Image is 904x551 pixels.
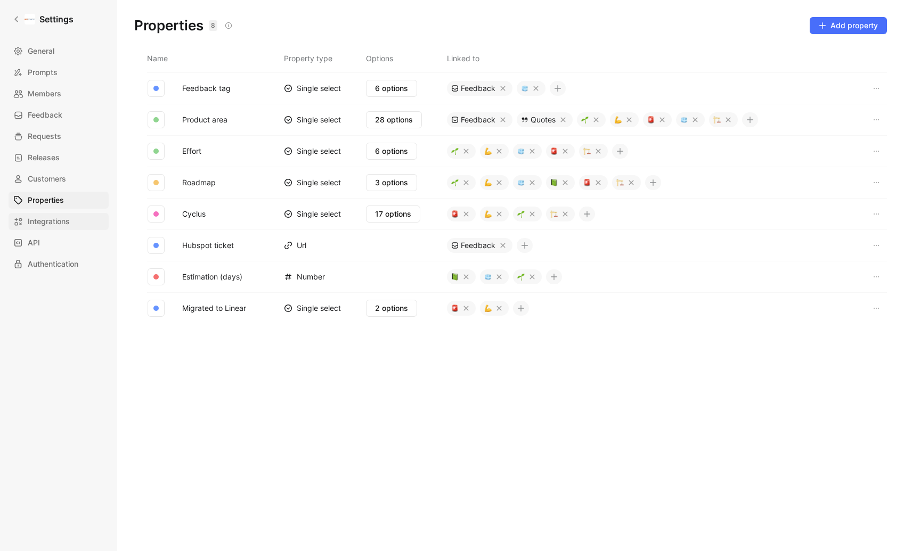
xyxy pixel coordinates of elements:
div: Feedback [447,238,512,253]
button: Migrated to Linear [178,301,250,315]
span: Add property [819,19,878,32]
img: 🏗️ [583,147,591,155]
a: Authentication [9,256,109,273]
img: 🚨 [583,179,591,186]
span: Properties [28,194,64,207]
th: Options [366,47,447,72]
div: Single select [284,303,341,314]
div: Url [284,240,306,251]
button: 3 options [366,174,417,191]
img: 🚨 [550,147,558,155]
div: Single select [284,146,341,157]
span: Prompts [28,66,58,79]
img: 📗 [451,273,459,281]
img: 🧊 [517,147,525,155]
div: Feedback [447,112,512,127]
th: Property type [284,47,366,72]
img: 💪 [484,305,492,312]
img: 💪 [484,210,492,218]
th: Name [147,47,284,72]
span: 2 options [375,302,408,315]
img: 🏗️ [550,210,558,218]
span: Releases [28,151,60,164]
div: Feedback [447,81,512,96]
a: Settings [9,9,78,30]
img: 🧊 [680,116,688,124]
span: API [28,236,40,249]
button: Effort [178,144,206,158]
a: Customers [9,170,109,187]
span: Requests [28,130,61,143]
span: Customers [28,172,66,185]
span: 17 options [375,208,411,220]
th: Linked to [447,47,870,72]
a: Prompts [9,64,109,81]
button: Product area [178,113,232,127]
div: Single select [284,177,341,188]
img: 🏗️ [713,116,721,124]
img: 🧊 [517,179,525,186]
button: 17 options [366,205,420,223]
button: 28 options [366,111,422,128]
button: Add property [810,17,887,34]
a: Members [9,85,109,102]
h1: Properties [134,19,234,32]
button: 2 options [366,300,417,317]
div: 8 [209,20,217,31]
button: Hubspot ticket [178,239,238,252]
img: 🚨 [451,305,459,312]
a: Properties [9,192,109,209]
div: Quotes [517,112,573,127]
img: 💪 [484,147,492,155]
a: Releases [9,149,109,166]
img: 💪 [614,116,622,124]
div: Single select [284,83,341,94]
img: 🌱 [517,210,525,218]
img: 🌱 [451,179,459,186]
a: Feedback [9,106,109,124]
span: Authentication [28,258,78,270]
span: 3 options [375,176,408,189]
button: 6 options [366,80,417,97]
span: Integrations [28,215,70,228]
button: Feedback tag [178,81,235,95]
img: 🏗️ [616,179,624,186]
button: Estimation (days) [178,270,247,284]
a: API [9,234,109,251]
span: 6 options [375,82,408,95]
a: Requests [9,128,109,145]
img: 📗 [550,179,558,186]
img: 🧊 [484,273,492,281]
div: Single select [284,114,341,125]
img: 🧊 [521,85,528,92]
h1: Settings [39,13,74,26]
img: 🚨 [451,210,459,218]
span: Feedback [28,109,62,121]
span: General [28,45,54,57]
img: 🚨 [647,116,655,124]
button: Roadmap [178,176,220,190]
button: Cyclus [178,207,210,221]
span: Members [28,87,61,100]
img: 💪 [484,179,492,186]
img: 🌱 [581,116,589,124]
span: 6 options [375,145,408,158]
img: 🌱 [517,273,525,281]
button: 6 options [366,143,417,160]
div: Single select [284,209,341,219]
a: Integrations [9,213,109,230]
img: 🌱 [451,147,459,155]
div: Number [284,272,325,282]
span: 28 options [375,113,413,126]
a: General [9,43,109,60]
